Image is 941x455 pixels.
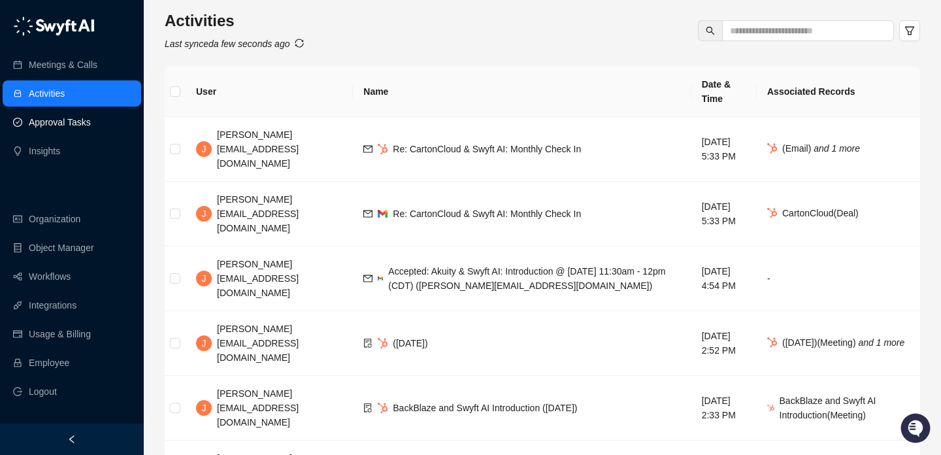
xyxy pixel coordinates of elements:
[378,338,388,348] img: hubspot-DkpyWjJb.png
[217,259,299,298] span: [PERSON_NAME][EMAIL_ADDRESS][DOMAIN_NAME]
[702,137,736,161] span: [DATE] 5:33 PM
[388,266,665,291] span: Accepted: Akuity & Swyft AI: Introduction @ [DATE] 11:30am - 12pm (CDT) ([PERSON_NAME][EMAIL_ADDR...
[295,39,304,48] span: sync
[29,109,91,135] a: Approval Tasks
[378,403,388,413] img: hubspot-DkpyWjJb.png
[767,337,777,348] img: hubspot-DkpyWjJb.png
[13,118,37,142] img: 5124521997842_fc6d7dfcefe973c2e489_88.png
[378,210,388,217] img: gmail-BGivzU6t.png
[782,337,904,348] span: ([DATE]) ( Meeting )
[29,235,94,261] a: Object Manager
[378,144,388,154] img: hubspot-DkpyWjJb.png
[393,144,581,154] span: Re: CartonCloud & Swyft AI: Monthly Check In
[26,183,48,196] span: Docs
[202,207,206,221] span: J
[767,208,777,218] img: hubspot-DkpyWjJb.png
[44,131,171,142] div: We're offline, we'll be back soon
[202,142,206,156] span: J
[782,143,860,154] span: ( Email )
[393,403,577,413] span: BackBlaze and Swyft AI Introduction ([DATE])
[92,214,158,225] a: Powered byPylon
[222,122,238,138] button: Start new chat
[59,184,69,195] div: 📶
[899,412,934,447] iframe: Open customer support
[378,277,383,280] img: gmail-BGivzU6t.png
[13,184,24,195] div: 📚
[814,143,860,154] i: and 1 more
[44,118,214,131] div: Start new chat
[706,26,715,35] span: search
[29,350,69,376] a: Employee
[217,194,299,233] span: [PERSON_NAME][EMAIL_ADDRESS][DOMAIN_NAME]
[13,387,22,396] span: logout
[165,39,289,49] i: Last synced a few seconds ago
[29,292,76,318] a: Integrations
[217,129,299,169] span: [PERSON_NAME][EMAIL_ADDRESS][DOMAIN_NAME]
[780,396,876,420] span: BackBlaze and Swyft AI Introduction ( Meeting )
[13,73,238,94] h2: How can we help?
[29,321,91,347] a: Usage & Billing
[165,10,304,31] h3: Activities
[202,401,206,415] span: J
[54,178,106,201] a: 📶Status
[29,379,57,405] span: Logout
[702,331,736,356] span: [DATE] 2:52 PM
[202,336,206,350] span: J
[858,337,904,348] i: and 1 more
[757,246,920,311] td: -
[13,16,95,36] img: logo-05li4sbe.png
[702,396,736,420] span: [DATE] 2:33 PM
[363,209,372,218] span: mail
[29,206,80,232] a: Organization
[393,209,581,219] span: Re: CartonCloud & Swyft AI: Monthly Check In
[363,339,372,348] span: file-sync
[29,52,97,78] a: Meetings & Calls
[767,405,774,412] img: hubspot-DkpyWjJb.png
[186,67,353,117] th: User
[702,201,736,226] span: [DATE] 5:33 PM
[782,208,859,218] span: CartonCloud ( Deal )
[67,435,76,444] span: left
[29,80,65,107] a: Activities
[363,403,372,413] span: file-sync
[130,215,158,225] span: Pylon
[691,67,757,117] th: Date & Time
[904,25,915,36] span: filter
[217,324,299,363] span: [PERSON_NAME][EMAIL_ADDRESS][DOMAIN_NAME]
[363,274,372,283] span: mail
[29,138,60,164] a: Insights
[702,266,736,291] span: [DATE] 4:54 PM
[217,388,299,428] span: [PERSON_NAME][EMAIL_ADDRESS][DOMAIN_NAME]
[72,183,101,196] span: Status
[202,271,206,286] span: J
[363,144,372,154] span: mail
[29,263,71,290] a: Workflows
[13,52,238,73] p: Welcome 👋
[767,143,777,154] img: hubspot-DkpyWjJb.png
[393,338,427,348] span: ([DATE])
[8,178,54,201] a: 📚Docs
[353,67,691,117] th: Name
[13,13,39,39] img: Swyft AI
[757,67,920,117] th: Associated Records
